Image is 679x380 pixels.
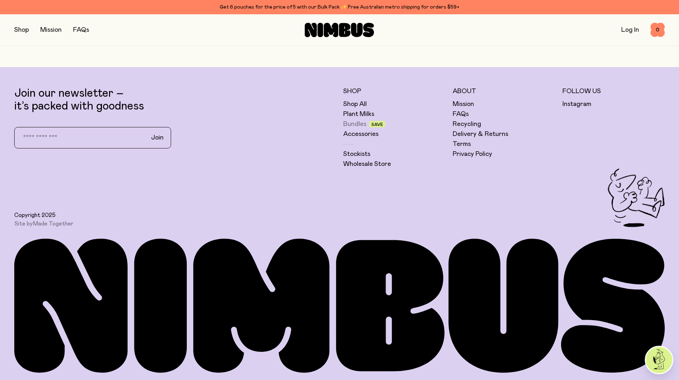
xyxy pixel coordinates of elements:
[453,100,474,108] a: Mission
[343,120,366,128] a: Bundles
[453,130,508,138] a: Delivery & Returns
[646,347,672,373] img: agent
[151,133,164,142] span: Join
[14,212,56,219] span: Copyright 2025
[343,110,374,118] a: Plant Milks
[343,150,370,158] a: Stockists
[371,122,383,127] span: Save
[14,220,73,227] span: Site by
[453,110,469,118] a: FAQs
[621,27,639,33] a: Log In
[343,160,391,168] a: Wholesale Store
[650,23,665,37] button: 0
[453,87,555,96] h5: About
[453,140,471,148] a: Terms
[453,120,481,128] a: Recycling
[14,87,336,113] p: Join our newsletter – it’s packed with goodness
[145,130,169,145] button: Join
[14,3,665,11] div: Get 6 pouches for the price of 5 with our Bulk Pack ✨ Free Australian metro shipping for orders $59+
[73,27,89,33] a: FAQs
[343,87,446,96] h5: Shop
[562,87,665,96] h5: Follow Us
[343,100,367,108] a: Shop All
[343,130,379,138] a: Accessories
[453,150,492,158] a: Privacy Policy
[562,100,591,108] a: Instagram
[40,27,62,33] a: Mission
[33,221,73,227] a: Made Together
